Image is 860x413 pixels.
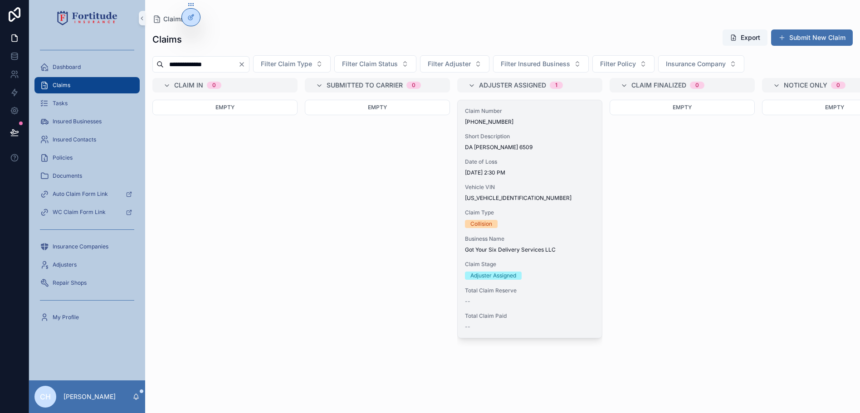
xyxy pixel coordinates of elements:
span: Claim Type [465,209,595,216]
span: Got Your Six Delivery Services LLC [465,246,595,253]
button: Clear [238,61,249,68]
span: Claim Number [465,107,595,115]
a: Repair Shops [34,275,140,291]
span: [DATE] 2:30 PM [465,169,595,176]
div: Adjuster Assigned [470,272,516,280]
span: My Profile [53,314,79,321]
span: Empty [368,104,387,111]
span: Vehicle VIN [465,184,595,191]
span: Claim In [174,81,203,90]
span: Filter Claim Type [261,59,312,68]
span: Filter Insured Business [501,59,570,68]
span: Claim Stage [465,261,595,268]
button: Select Button [334,55,416,73]
span: Empty [215,104,235,111]
span: Claims [163,15,184,24]
button: Select Button [592,55,655,73]
span: Insured Businesses [53,118,102,125]
button: Select Button [253,55,331,73]
span: Insurance Company [666,59,726,68]
span: CH [40,391,51,402]
span: Submitted to Carrier [327,81,403,90]
a: WC Claim Form Link [34,204,140,220]
div: 1 [555,82,557,89]
a: Documents [34,168,140,184]
span: WC Claim Form Link [53,209,106,216]
span: Claim Finalized [631,81,686,90]
span: Date of Loss [465,158,595,165]
span: Insured Contacts [53,136,96,143]
button: Export [723,29,767,46]
a: Auto Claim Form Link [34,186,140,202]
span: Total Claim Paid [465,312,595,320]
div: 0 [836,82,840,89]
a: My Profile [34,309,140,326]
span: Policies [53,154,73,161]
span: Filter Policy [600,59,636,68]
button: Select Button [493,55,589,73]
div: scrollable content [29,36,145,337]
div: 0 [695,82,699,89]
a: Policies [34,150,140,166]
a: Insurance Companies [34,238,140,255]
button: Select Button [420,55,489,73]
div: 0 [212,82,216,89]
a: Dashboard [34,59,140,75]
span: Short Description [465,133,595,140]
button: Select Button [658,55,744,73]
span: Total Claim Reserve [465,287,595,294]
span: Business Name [465,235,595,243]
a: Insured Contacts [34,131,140,148]
img: App logo [57,11,117,25]
span: Auto Claim Form Link [53,190,108,198]
div: 0 [412,82,415,89]
span: [PHONE_NUMBER] [465,118,595,126]
span: Adjuster Assigned [479,81,546,90]
h1: Claims [152,33,182,46]
span: Adjusters [53,261,77,268]
a: Insured Businesses [34,113,140,130]
a: Claims [34,77,140,93]
span: Repair Shops [53,279,87,287]
div: Collision [470,220,492,228]
span: Claims [53,82,70,89]
button: Submit New Claim [771,29,853,46]
span: Documents [53,172,82,180]
a: Tasks [34,95,140,112]
span: Tasks [53,100,68,107]
span: -- [465,323,470,330]
a: Claim Number[PHONE_NUMBER]Short DescriptionDA [PERSON_NAME] 6509Date of Loss[DATE] 2:30 PMVehicle... [457,100,602,338]
p: [PERSON_NAME] [64,392,116,401]
span: Filter Adjuster [428,59,471,68]
a: Adjusters [34,257,140,273]
span: DA [PERSON_NAME] 6509 [465,144,595,151]
span: [US_VEHICLE_IDENTIFICATION_NUMBER] [465,194,595,202]
span: Insurance Companies [53,243,108,250]
span: Filter Claim Status [342,59,398,68]
a: Claims [152,15,184,24]
span: Empty [825,104,844,111]
span: -- [465,298,470,305]
span: Empty [673,104,692,111]
span: Notice Only [784,81,827,90]
span: Dashboard [53,63,81,71]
